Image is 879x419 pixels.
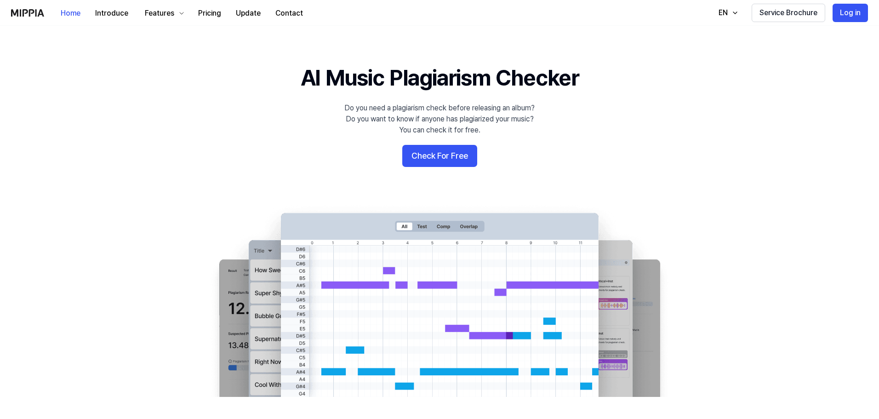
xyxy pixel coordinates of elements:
[11,9,44,17] img: logo
[88,4,136,23] button: Introduce
[344,103,535,136] div: Do you need a plagiarism check before releasing an album? Do you want to know if anyone has plagi...
[752,4,825,22] button: Service Brochure
[833,4,868,22] button: Log in
[53,0,88,26] a: Home
[136,4,191,23] button: Features
[709,4,744,22] button: EN
[228,0,268,26] a: Update
[53,4,88,23] button: Home
[228,4,268,23] button: Update
[191,4,228,23] button: Pricing
[717,7,730,18] div: EN
[268,4,310,23] button: Contact
[200,204,679,397] img: main Image
[143,8,176,19] div: Features
[402,145,477,167] button: Check For Free
[301,63,579,93] h1: AI Music Plagiarism Checker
